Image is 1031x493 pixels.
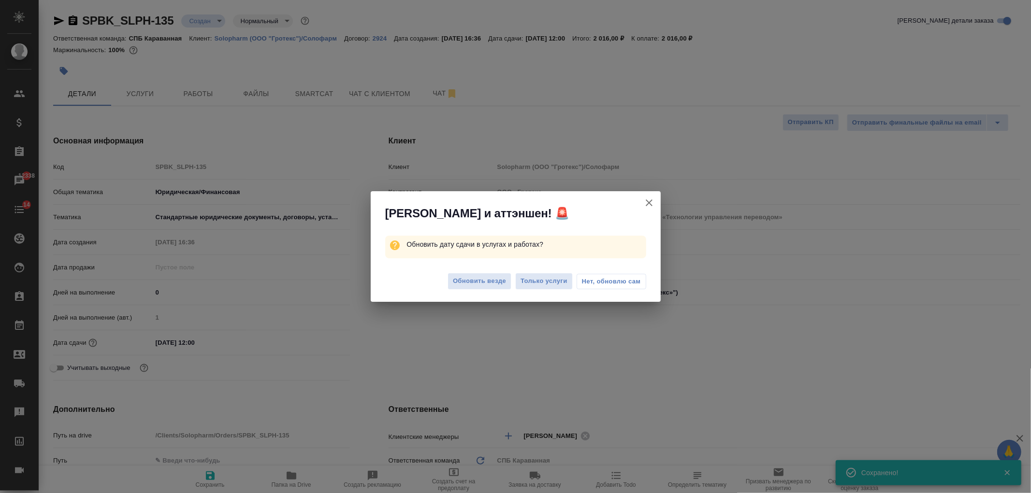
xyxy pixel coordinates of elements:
[582,277,641,286] span: Нет, обновлю сам
[577,274,646,289] button: Нет, обновлю сам
[407,236,646,253] p: Обновить дату сдачи в услугах и работах?
[515,273,573,290] button: Только услуги
[385,206,569,221] span: [PERSON_NAME] и аттэншен! 🚨
[521,276,567,287] span: Только услуги
[453,276,506,287] span: Обновить везде
[448,273,511,290] button: Обновить везде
